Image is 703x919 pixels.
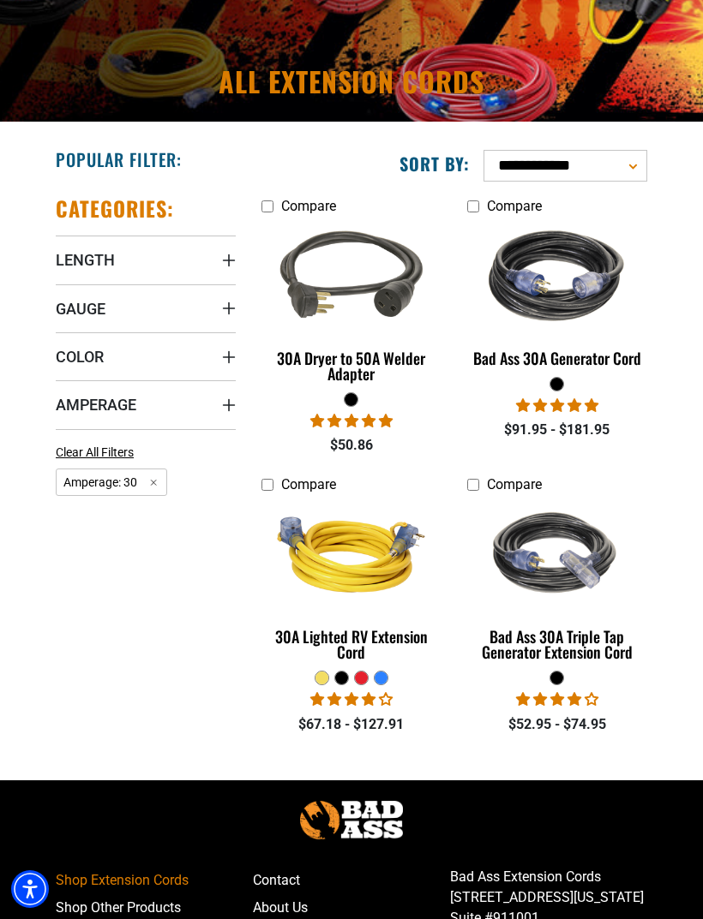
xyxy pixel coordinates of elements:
[56,867,253,894] a: Shop Extension Cords
[56,445,134,459] span: Clear All Filters
[281,198,336,214] span: Compare
[261,435,442,456] div: $50.86
[56,284,236,332] summary: Gauge
[466,195,648,358] img: black
[261,474,442,636] img: yellow
[56,236,236,283] summary: Length
[56,347,104,367] span: Color
[261,629,442,659] div: 30A Lighted RV Extension Cord
[467,501,647,670] a: black Bad Ass 30A Triple Tap Generator Extension Cord
[253,867,450,894] a: Contact
[487,476,542,492] span: Compare
[310,691,393,707] span: 4.11 stars
[56,468,167,497] span: Amperage: 30
[281,476,336,492] span: Compare
[467,714,647,735] div: $52.95 - $74.95
[261,714,442,735] div: $67.18 - $127.91
[56,195,174,222] h2: Categories:
[300,801,403,839] img: Bad Ass Extension Cords
[11,870,49,908] div: Accessibility Menu
[487,198,542,214] span: Compare
[467,629,647,659] div: Bad Ass 30A Triple Tap Generator Extension Cord
[261,223,442,391] a: black 30A Dryer to 50A Welder Adapter
[56,68,647,95] h1: All Extension Cords
[467,420,647,440] div: $91.95 - $181.95
[467,350,647,366] div: Bad Ass 30A Generator Cord
[516,691,598,707] span: 4.00 stars
[400,152,470,175] label: Sort by:
[466,474,648,636] img: black
[56,395,136,415] span: Amperage
[56,474,167,490] a: Amperage: 30
[56,250,115,270] span: Length
[56,299,105,319] span: Gauge
[261,501,442,670] a: yellow 30A Lighted RV Extension Cord
[56,380,236,428] summary: Amperage
[310,413,393,429] span: 5.00 stars
[261,350,442,381] div: 30A Dryer to 50A Welder Adapter
[56,148,182,170] h2: Popular Filter:
[56,332,236,380] summary: Color
[516,397,598,414] span: 5.00 stars
[261,195,442,358] img: black
[467,223,647,376] a: black Bad Ass 30A Generator Cord
[56,444,141,462] a: Clear All Filters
